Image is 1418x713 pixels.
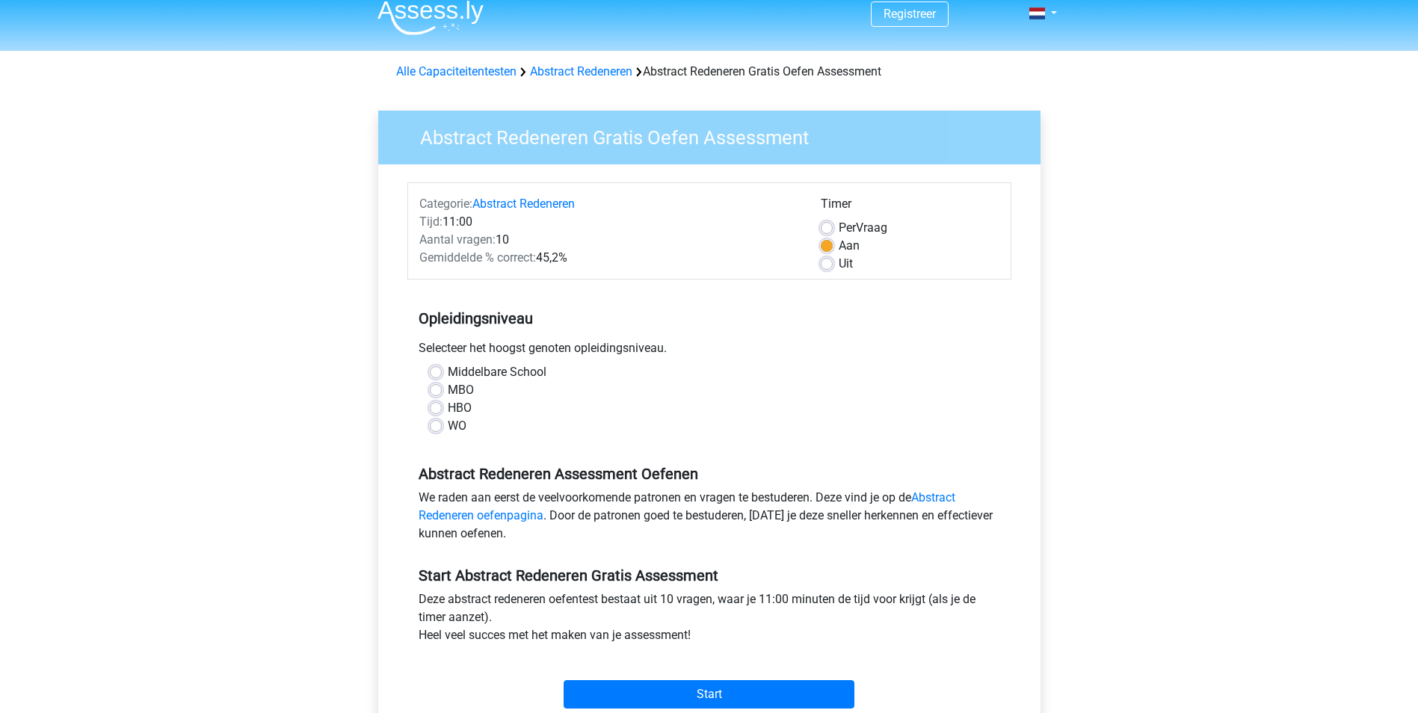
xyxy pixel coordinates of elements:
[419,303,1000,333] h5: Opleidingsniveau
[839,220,856,235] span: Per
[408,231,810,249] div: 10
[419,197,472,211] span: Categorie:
[419,567,1000,584] h5: Start Abstract Redeneren Gratis Assessment
[408,213,810,231] div: 11:00
[448,381,474,399] label: MBO
[448,363,546,381] label: Middelbare School
[472,197,575,211] a: Abstract Redeneren
[530,64,632,78] a: Abstract Redeneren
[419,250,536,265] span: Gemiddelde % correct:
[407,339,1011,363] div: Selecteer het hoogst genoten opleidingsniveau.
[408,249,810,267] div: 45,2%
[402,120,1029,149] h3: Abstract Redeneren Gratis Oefen Assessment
[821,195,999,219] div: Timer
[390,63,1029,81] div: Abstract Redeneren Gratis Oefen Assessment
[448,399,472,417] label: HBO
[564,680,854,709] input: Start
[419,465,1000,483] h5: Abstract Redeneren Assessment Oefenen
[839,255,853,273] label: Uit
[396,64,517,78] a: Alle Capaciteitentesten
[839,219,887,237] label: Vraag
[839,237,860,255] label: Aan
[884,7,936,21] a: Registreer
[448,417,466,435] label: WO
[407,489,1011,549] div: We raden aan eerst de veelvoorkomende patronen en vragen te bestuderen. Deze vind je op de . Door...
[419,214,443,229] span: Tijd:
[407,590,1011,650] div: Deze abstract redeneren oefentest bestaat uit 10 vragen, waar je 11:00 minuten de tijd voor krijg...
[419,232,496,247] span: Aantal vragen:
